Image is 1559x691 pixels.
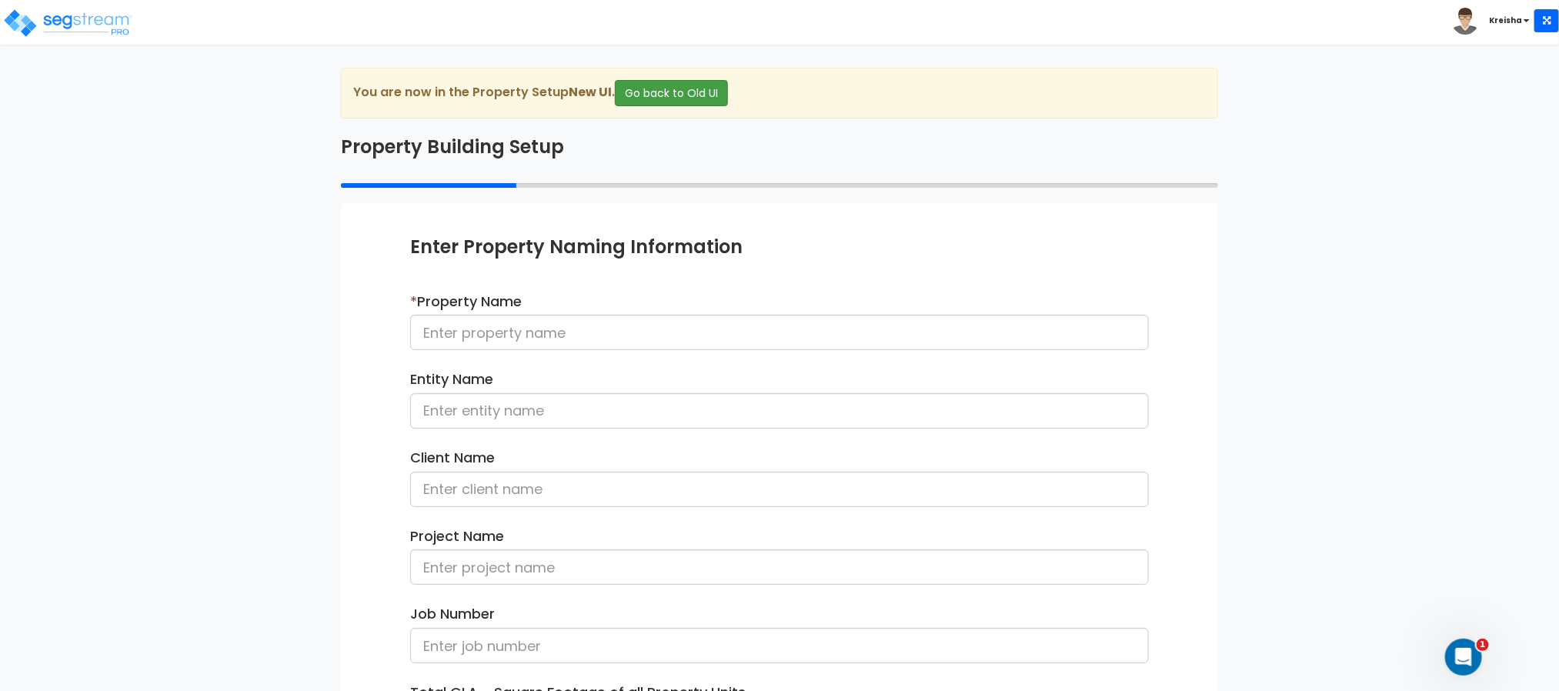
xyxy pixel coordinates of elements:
[410,393,1149,429] input: Enter entity name
[1445,639,1482,676] iframe: Intercom live chat
[410,315,1149,350] input: Enter property name
[569,83,612,101] strong: New UI
[410,369,493,389] label: Entity Name
[410,448,495,468] label: Client Name
[410,472,1149,507] input: Enter client name
[1452,8,1479,35] img: avatar.png
[2,8,133,38] img: logo_pro_r.png
[410,604,495,624] label: Job Number
[615,80,728,106] button: Go back to Old UI
[410,234,1149,260] div: Enter Property Naming Information
[410,292,522,312] label: Property Name
[1477,639,1489,651] span: 1
[410,549,1149,585] input: Enter project name
[410,526,504,546] label: Project Name
[1489,15,1522,26] b: Kreisha
[329,134,1230,160] div: Property Building Setup
[410,628,1149,663] input: Enter job number
[341,68,1218,119] div: You are now in the Property Setup .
